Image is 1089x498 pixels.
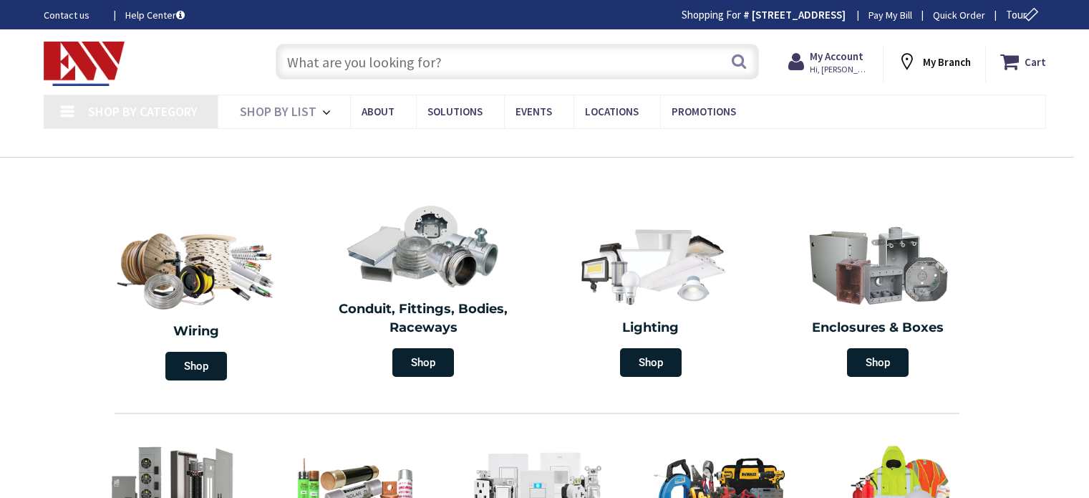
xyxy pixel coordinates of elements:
a: Enclosures & Boxes Shop [768,216,989,384]
strong: My Account [810,49,863,63]
a: Lighting Shop [541,216,761,384]
span: Locations [585,105,639,118]
a: Quick Order [933,8,985,22]
a: Conduit, Fittings, Bodies, Raceways Shop [314,197,534,384]
span: Solutions [427,105,483,118]
span: Events [516,105,552,118]
h2: Conduit, Fittings, Bodies, Raceways [321,300,527,337]
span: Shopping For [682,8,741,21]
strong: Cart [1025,49,1046,75]
img: Electrical Wholesalers, Inc. [44,42,125,86]
span: About [362,105,395,118]
span: Shop [847,348,909,377]
span: Tour [1006,8,1042,21]
h2: Enclosures & Boxes [775,319,982,337]
h2: Lighting [548,319,754,337]
strong: [STREET_ADDRESS] [752,8,846,21]
span: Shop By List [240,103,316,120]
span: Hi, [PERSON_NAME] [810,64,871,75]
a: Pay My Bill [868,8,912,22]
a: My Account Hi, [PERSON_NAME] [788,49,871,75]
a: Contact us [44,8,102,22]
span: Shop [165,352,227,380]
a: Cart [1000,49,1046,75]
a: Help Center [125,8,185,22]
span: Shop [392,348,454,377]
input: What are you looking for? [276,44,759,80]
a: Wiring Shop [82,216,310,388]
span: Shop [620,348,682,377]
strong: My Branch [923,55,971,69]
span: Promotions [672,105,736,118]
h2: Wiring [89,322,303,341]
strong: # [743,8,750,21]
div: My Branch [897,49,971,75]
span: Shop By Category [88,103,198,120]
